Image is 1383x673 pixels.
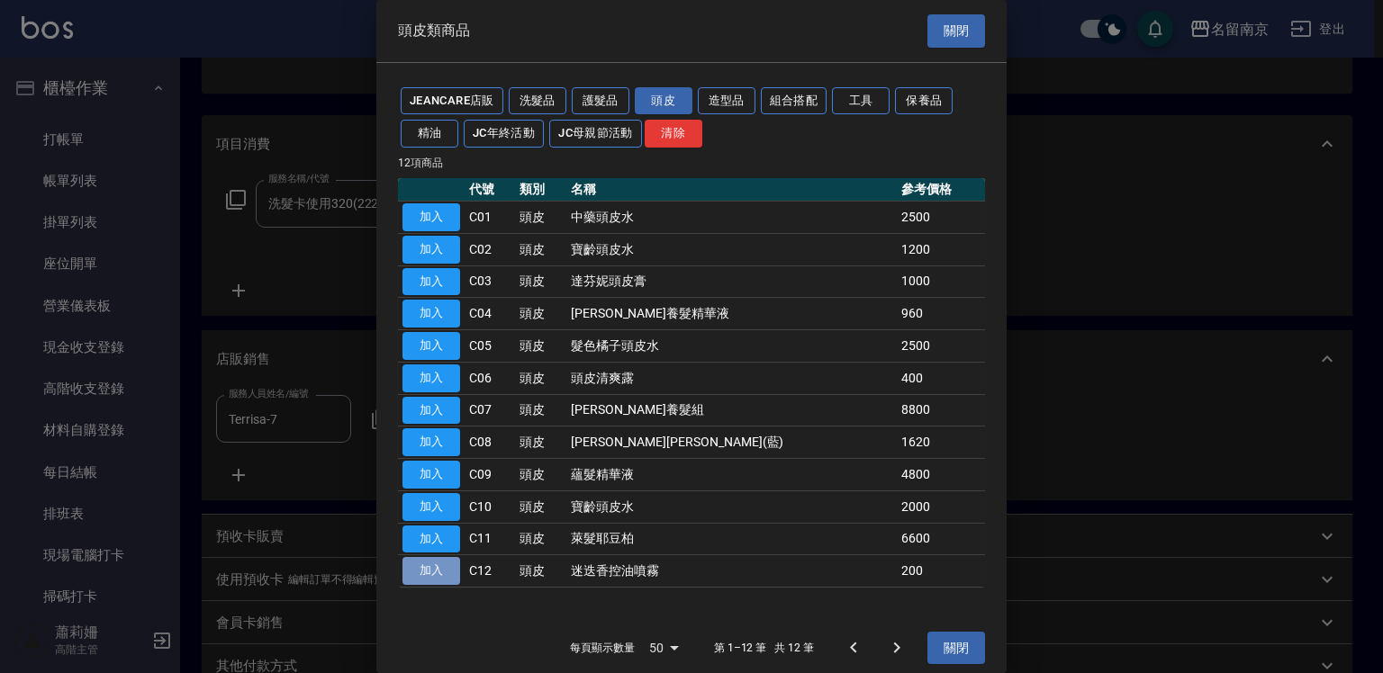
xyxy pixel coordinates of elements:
td: 頭皮 [515,490,565,523]
td: 1200 [897,233,985,265]
td: 蘊髮精華液 [566,459,897,491]
button: 頭皮 [635,87,692,115]
td: 頭皮 [515,523,565,555]
span: 頭皮類商品 [398,22,470,40]
p: 12 項商品 [398,155,985,171]
th: 名稱 [566,178,897,202]
button: 加入 [402,397,460,425]
td: 頭皮 [515,459,565,491]
td: C06 [465,362,515,394]
button: 加入 [402,203,460,231]
td: 1000 [897,265,985,298]
button: 加入 [402,461,460,489]
td: C11 [465,523,515,555]
button: 加入 [402,332,460,360]
td: 6600 [897,523,985,555]
td: 960 [897,298,985,330]
td: 頭皮 [515,426,565,459]
td: 頭皮 [515,555,565,588]
button: 加入 [402,236,460,264]
td: 頭皮 [515,233,565,265]
th: 代號 [465,178,515,202]
button: JC母親節活動 [549,120,642,148]
th: 參考價格 [897,178,985,202]
td: 頭皮 [515,394,565,426]
button: 加入 [402,364,460,392]
button: 加入 [402,525,460,553]
button: 護髮品 [572,87,629,115]
button: 組合搭配 [761,87,827,115]
td: 頭皮 [515,298,565,330]
td: 2000 [897,490,985,523]
button: JeanCare店販 [401,87,503,115]
td: 寶齡頭皮水 [566,490,897,523]
td: 頭皮 [515,362,565,394]
td: C05 [465,330,515,363]
td: 頭皮 [515,330,565,363]
td: 200 [897,555,985,588]
td: 寶齡頭皮水 [566,233,897,265]
td: C07 [465,394,515,426]
button: 精油 [401,120,458,148]
td: 4800 [897,459,985,491]
button: JC年終活動 [464,120,544,148]
button: 加入 [402,493,460,521]
td: 頭皮 [515,265,565,298]
button: 關閉 [927,14,985,48]
button: 洗髮品 [509,87,566,115]
p: 每頁顯示數量 [570,640,635,656]
td: 2500 [897,330,985,363]
button: 保養品 [895,87,953,115]
td: 頭皮清爽露 [566,362,897,394]
td: C04 [465,298,515,330]
td: C12 [465,555,515,588]
td: [PERSON_NAME]養髮精華液 [566,298,897,330]
button: 加入 [402,300,460,328]
button: 加入 [402,428,460,456]
th: 類別 [515,178,565,202]
td: 中藥頭皮水 [566,202,897,234]
td: 迷迭香控油噴霧 [566,555,897,588]
td: C01 [465,202,515,234]
td: 1620 [897,426,985,459]
button: 加入 [402,557,460,585]
div: 50 [642,624,685,672]
td: C02 [465,233,515,265]
button: 清除 [645,120,702,148]
td: [PERSON_NAME][PERSON_NAME](藍) [566,426,897,459]
td: C10 [465,490,515,523]
td: 400 [897,362,985,394]
td: 8800 [897,394,985,426]
button: 工具 [832,87,890,115]
td: C08 [465,426,515,459]
td: 頭皮 [515,202,565,234]
button: 加入 [402,268,460,296]
td: C03 [465,265,515,298]
td: 2500 [897,202,985,234]
p: 第 1–12 筆 共 12 筆 [714,640,814,656]
td: 萊髮耶豆柏 [566,523,897,555]
td: 達芬妮頭皮膏 [566,265,897,298]
button: 關閉 [927,632,985,665]
td: [PERSON_NAME]養髮組 [566,394,897,426]
td: C09 [465,459,515,491]
button: 造型品 [698,87,755,115]
td: 髮色橘子頭皮水 [566,330,897,363]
